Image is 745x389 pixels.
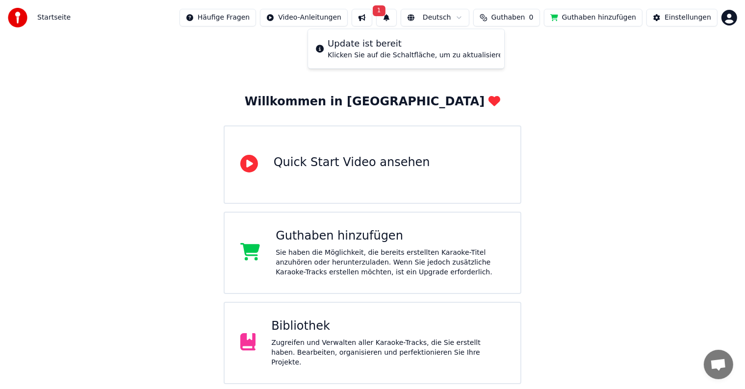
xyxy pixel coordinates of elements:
div: Quick Start Video ansehen [274,155,430,170]
div: Sie haben die Möglichkeit, die bereits erstellten Karaoke-Titel anzuhören oder herunterzuladen. W... [276,248,505,277]
nav: breadcrumb [37,13,71,23]
button: 1 [376,9,397,26]
button: Guthaben0 [473,9,540,26]
div: Bibliothek [271,318,505,334]
button: Video-Anleitungen [260,9,348,26]
div: Einstellungen [665,13,711,23]
div: Chat öffnen [704,350,733,379]
div: Klicken Sie auf die Schaltfläche, um zu aktualisieren [328,50,507,60]
button: Guthaben hinzufügen [544,9,643,26]
span: Startseite [37,13,71,23]
div: Zugreifen und Verwalten aller Karaoke-Tracks, die Sie erstellt haben. Bearbeiten, organisieren un... [271,338,505,367]
img: youka [8,8,27,27]
span: 1 [373,5,385,16]
span: Guthaben [491,13,525,23]
div: Update ist bereit [328,37,507,50]
div: Willkommen in [GEOGRAPHIC_DATA] [245,94,500,110]
button: Häufige Fragen [180,9,257,26]
div: Guthaben hinzufügen [276,228,505,244]
span: 0 [529,13,534,23]
button: Einstellungen [646,9,718,26]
